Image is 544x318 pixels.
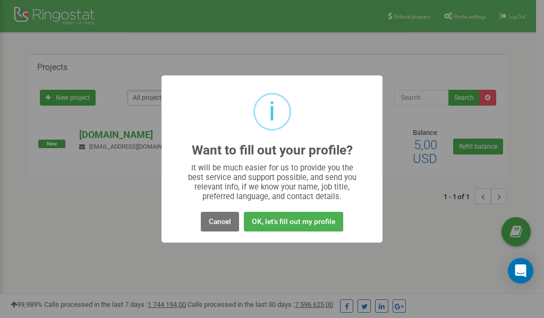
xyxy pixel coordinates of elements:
[201,212,239,231] button: Cancel
[508,258,533,283] div: Open Intercom Messenger
[192,143,353,158] h2: Want to fill out your profile?
[269,94,275,129] div: i
[244,212,343,231] button: OK, let's fill out my profile
[183,163,362,201] div: It will be much easier for us to provide you the best service and support possible, and send you ...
